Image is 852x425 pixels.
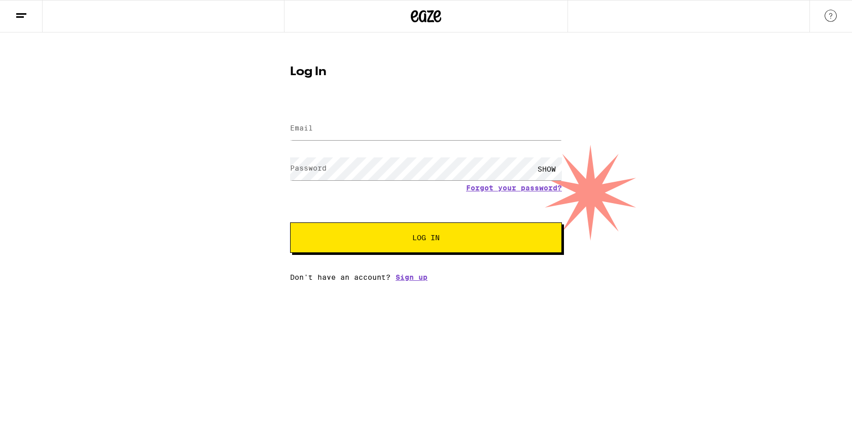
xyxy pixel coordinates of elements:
[290,164,327,172] label: Password
[290,124,313,132] label: Email
[396,273,428,281] a: Sign up
[531,157,562,180] div: SHOW
[466,184,562,192] a: Forgot your password?
[290,273,562,281] div: Don't have an account?
[290,66,562,78] h1: Log In
[412,234,440,241] span: Log In
[290,222,562,253] button: Log In
[290,117,562,140] input: Email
